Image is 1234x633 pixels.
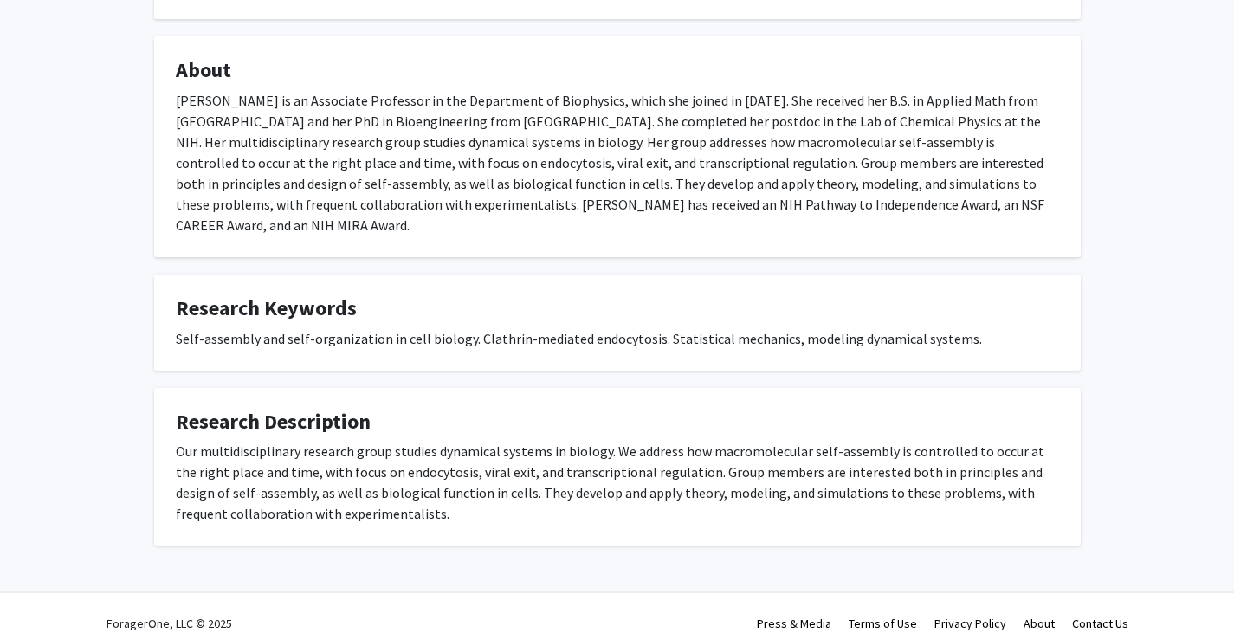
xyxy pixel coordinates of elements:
[1024,616,1055,631] a: About
[176,296,1059,321] h4: Research Keywords
[176,90,1059,236] div: [PERSON_NAME] is an Associate Professor in the Department of Biophysics, which she joined in [DAT...
[757,616,831,631] a: Press & Media
[176,410,1059,435] h4: Research Description
[176,58,1059,83] h4: About
[176,328,1059,349] div: Self-assembly and self-organization in cell biology. Clathrin-mediated endocytosis. Statistical m...
[13,555,74,620] iframe: Chat
[1072,616,1128,631] a: Contact Us
[849,616,917,631] a: Terms of Use
[934,616,1006,631] a: Privacy Policy
[176,441,1059,524] div: Our multidisciplinary research group studies dynamical systems in biology. We address how macromo...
